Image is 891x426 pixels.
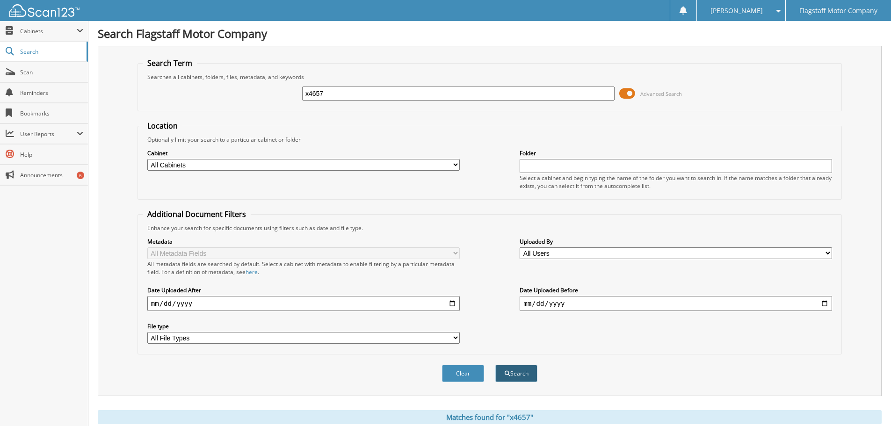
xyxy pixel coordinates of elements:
[799,8,877,14] span: Flagstaff Motor Company
[147,260,460,276] div: All metadata fields are searched by default. Select a cabinet with metadata to enable filtering b...
[520,174,832,190] div: Select a cabinet and begin typing the name of the folder you want to search in. If the name match...
[520,238,832,245] label: Uploaded By
[143,58,197,68] legend: Search Term
[640,90,682,97] span: Advanced Search
[844,381,891,426] iframe: Chat Widget
[147,322,460,330] label: File type
[143,73,837,81] div: Searches all cabinets, folders, files, metadata, and keywords
[147,238,460,245] label: Metadata
[20,68,83,76] span: Scan
[20,151,83,159] span: Help
[20,27,77,35] span: Cabinets
[98,410,882,424] div: Matches found for "x4657"
[20,89,83,97] span: Reminders
[147,296,460,311] input: start
[20,130,77,138] span: User Reports
[143,224,837,232] div: Enhance your search for specific documents using filters such as date and file type.
[20,171,83,179] span: Announcements
[520,286,832,294] label: Date Uploaded Before
[98,26,882,41] h1: Search Flagstaff Motor Company
[495,365,537,382] button: Search
[520,149,832,157] label: Folder
[143,209,251,219] legend: Additional Document Filters
[77,172,84,179] div: 6
[147,149,460,157] label: Cabinet
[143,136,837,144] div: Optionally limit your search to a particular cabinet or folder
[9,4,80,17] img: scan123-logo-white.svg
[520,296,832,311] input: end
[143,121,182,131] legend: Location
[20,109,83,117] span: Bookmarks
[20,48,82,56] span: Search
[246,268,258,276] a: here
[442,365,484,382] button: Clear
[710,8,763,14] span: [PERSON_NAME]
[147,286,460,294] label: Date Uploaded After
